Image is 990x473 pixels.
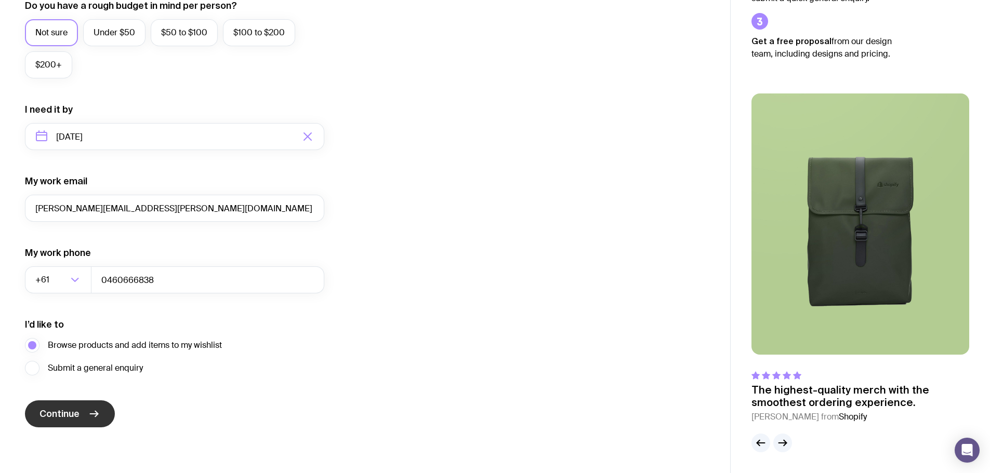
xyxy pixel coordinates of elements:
[25,195,324,222] input: you@email.com
[25,175,87,187] label: My work email
[25,19,78,46] label: Not sure
[751,384,969,409] p: The highest-quality merch with the smoothest ordering experience.
[25,318,64,331] label: I’d like to
[48,339,222,352] span: Browse products and add items to my wishlist
[751,36,831,46] strong: Get a free proposal
[25,400,115,427] button: Continue
[751,35,907,60] p: from our design team, including designs and pricing.
[223,19,295,46] label: $100 to $200
[751,411,969,423] cite: [PERSON_NAME] from
[51,266,68,293] input: Search for option
[83,19,146,46] label: Under $50
[25,103,73,116] label: I need it by
[25,247,91,259] label: My work phone
[48,362,143,374] span: Submit a general enquiry
[151,19,218,46] label: $50 to $100
[91,266,324,293] input: 0400123456
[839,411,867,422] span: Shopify
[25,51,72,78] label: $200+
[25,266,91,293] div: Search for option
[955,438,980,463] div: Open Intercom Messenger
[35,266,51,293] span: +61
[25,123,324,150] input: Select a target date
[39,408,80,420] span: Continue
